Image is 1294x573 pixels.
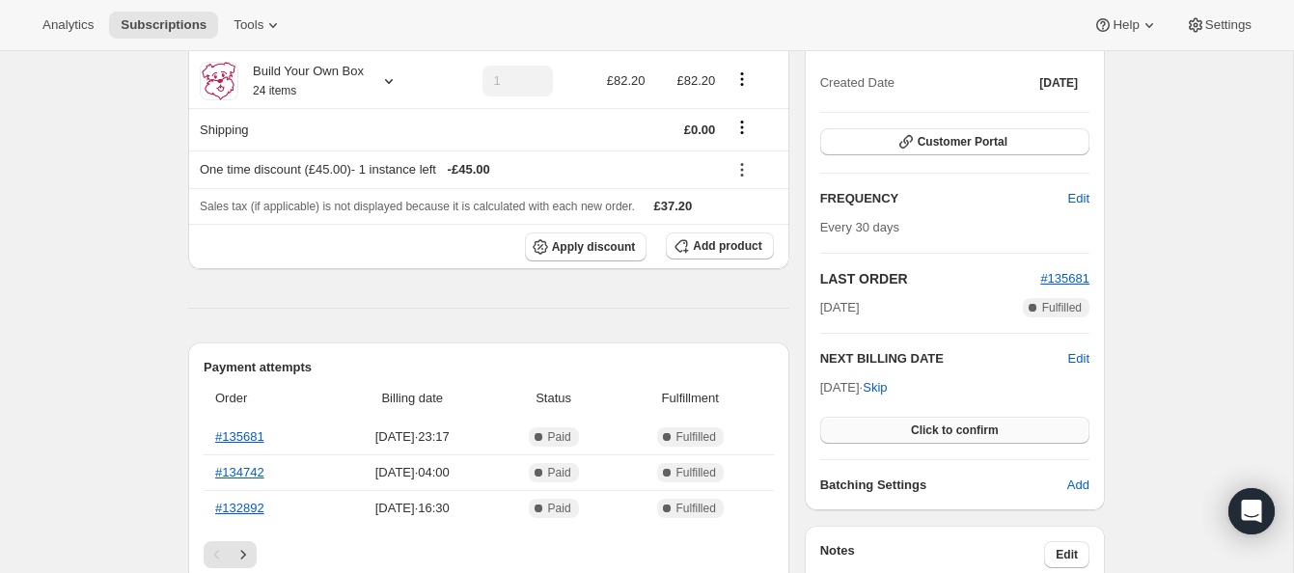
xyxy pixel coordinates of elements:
button: Shipping actions [727,117,757,138]
a: #135681 [1040,271,1089,286]
span: Analytics [42,17,94,33]
span: Paid [548,465,571,480]
span: Fulfillment [619,389,762,408]
button: Tools [222,12,294,39]
span: £0.00 [684,123,716,137]
span: Every 30 days [820,220,899,234]
span: Edit [1068,189,1089,208]
nav: Pagination [204,541,774,568]
div: Build Your Own Box [238,62,364,100]
span: £37.20 [654,199,693,213]
span: Tools [234,17,263,33]
span: Edit [1056,547,1078,562]
a: #132892 [215,501,264,515]
h2: NEXT BILLING DATE [820,349,1068,368]
button: Analytics [31,12,105,39]
span: Apply discount [552,239,636,255]
span: Fulfilled [676,429,716,445]
button: #135681 [1040,269,1089,288]
span: Click to confirm [911,423,999,438]
span: Paid [548,501,571,516]
th: Order [204,377,330,420]
button: Add [1056,470,1101,501]
div: One time discount (£45.00) - 1 instance left [200,160,715,179]
button: Edit [1044,541,1089,568]
button: [DATE] [1028,69,1089,96]
span: Subscriptions [121,17,206,33]
span: Skip [863,378,887,397]
a: #134742 [215,465,264,479]
button: Customer Portal [820,128,1089,155]
span: Fulfilled [1042,300,1082,315]
span: [DATE] · [820,380,888,395]
h2: LAST ORDER [820,269,1041,288]
button: Edit [1057,183,1101,214]
span: [DATE] [1039,75,1078,91]
span: Created Date [820,73,895,93]
button: Add product [666,232,773,259]
h6: Batching Settings [820,476,1067,495]
button: Edit [1068,349,1089,368]
h2: Payment attempts [204,358,774,377]
span: Sales tax (if applicable) is not displayed because it is calculated with each new order. [200,200,635,213]
button: Settings [1174,12,1263,39]
span: [DATE] [820,298,860,317]
span: - £45.00 [448,160,490,179]
span: £82.20 [677,73,716,88]
span: [DATE] · 04:00 [336,463,488,482]
span: Fulfilled [676,465,716,480]
span: Billing date [336,389,488,408]
span: £82.20 [607,73,646,88]
span: [DATE] · 23:17 [336,427,488,447]
small: 24 items [253,84,296,97]
span: [DATE] · 16:30 [336,499,488,518]
h2: FREQUENCY [820,189,1068,208]
span: Add [1067,476,1089,495]
h3: Notes [820,541,1045,568]
button: Skip [851,372,898,403]
span: Help [1113,17,1139,33]
span: Add product [693,238,761,254]
span: Fulfilled [676,501,716,516]
button: Next [230,541,257,568]
img: product img [200,62,238,100]
button: Click to confirm [820,417,1089,444]
span: Paid [548,429,571,445]
th: Shipping [188,108,443,150]
button: Apply discount [525,232,647,261]
button: Subscriptions [109,12,218,39]
span: Customer Portal [918,134,1007,150]
a: #135681 [215,429,264,444]
button: Help [1082,12,1170,39]
span: Status [500,389,606,408]
button: Product actions [727,68,757,90]
div: Open Intercom Messenger [1228,488,1275,534]
span: Settings [1205,17,1252,33]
